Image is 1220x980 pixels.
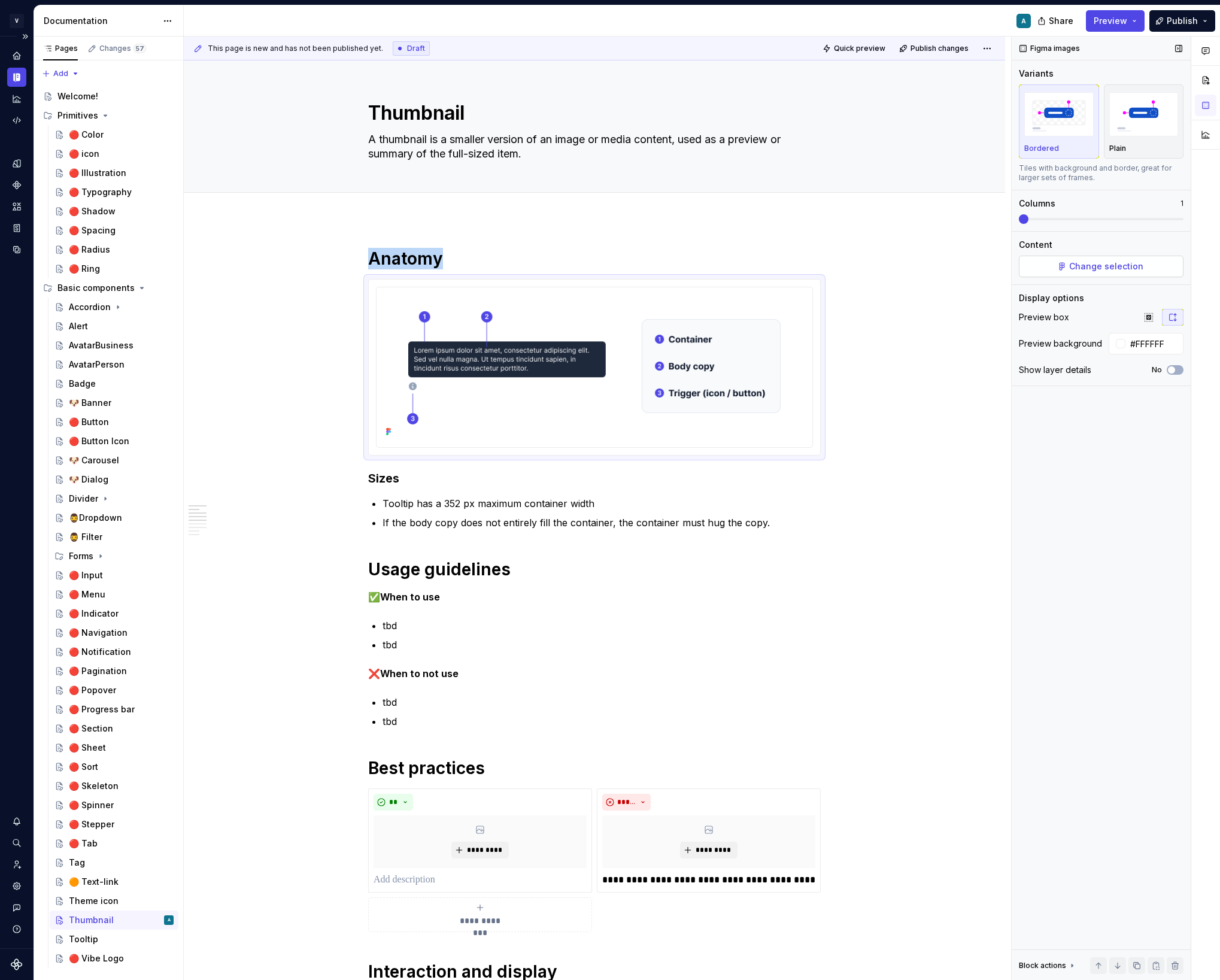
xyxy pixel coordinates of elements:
[911,44,969,53] span: Publish changes
[50,489,178,508] a: Divider
[69,723,113,735] div: 🔴 Section
[1021,16,1026,26] div: A
[1069,260,1143,272] span: Change selection
[819,40,891,57] button: Quick preview
[7,876,26,896] a: Settings
[7,46,26,65] a: Home
[99,44,146,53] div: Changes
[1109,144,1126,153] p: Plain
[1019,338,1102,350] div: Preview background
[1019,239,1052,251] div: Content
[53,69,68,78] span: Add
[69,569,103,581] div: 🔴 Input
[368,248,821,269] h1: Anatomy
[57,90,98,102] div: Welcome!
[11,958,23,970] a: Supernova Logo
[69,224,116,236] div: 🔴 Spacing
[50,317,178,336] a: Alert
[7,240,26,259] a: Data sources
[383,618,821,633] p: tbd
[50,240,178,259] a: 🔴 Radius
[69,684,116,696] div: 🔴 Popover
[38,87,178,968] div: Page tree
[69,474,108,486] div: 🐶 Dialog
[69,780,119,792] div: 🔴 Skeleton
[50,757,178,776] a: 🔴 Sort
[44,15,157,27] div: Documentation
[7,111,26,130] div: Code automation
[69,895,119,907] div: Theme icon
[7,812,26,831] button: Notifications
[7,175,26,195] a: Components
[366,99,818,128] textarea: Thumbnail
[50,815,178,834] a: 🔴 Stepper
[1086,10,1145,32] button: Preview
[896,40,974,57] button: Publish changes
[1019,292,1084,304] div: Display options
[69,627,128,639] div: 🔴 Navigation
[368,590,821,604] p: ✅
[69,378,96,390] div: Badge
[50,355,178,374] a: AvatarPerson
[50,221,178,240] a: 🔴 Spacing
[2,8,31,34] button: V
[69,512,122,524] div: 🧔‍♂️Dropdown
[50,738,178,757] a: 🔴 Sheet
[1019,256,1183,277] button: Change selection
[1125,333,1183,354] input: Auto
[368,757,821,779] h1: Best practices
[7,898,26,917] button: Contact support
[69,263,100,275] div: 🔴 Ring
[368,470,821,487] h3: Sizes
[50,393,178,412] a: 🐶 Banner
[69,359,125,371] div: AvatarPerson
[69,914,114,926] div: Thumbnail
[1024,144,1059,153] p: Bordered
[69,320,88,332] div: Alert
[69,416,109,428] div: 🔴 Button
[7,89,26,108] div: Analytics
[50,298,178,317] a: Accordion
[1019,68,1054,80] div: Variants
[50,604,178,623] a: 🔴 Indicator
[7,154,26,173] a: Design tokens
[1019,84,1099,159] button: placeholderBordered
[1019,198,1055,210] div: Columns
[43,44,78,53] div: Pages
[7,855,26,874] a: Invite team
[50,700,178,719] a: 🔴 Progress bar
[7,197,26,216] div: Assets
[168,914,171,926] div: A
[50,183,178,202] a: 🔴 Typography
[50,796,178,815] a: 🔴 Spinner
[69,876,119,888] div: 🟠 Text-link
[50,662,178,681] a: 🔴 Pagination
[50,642,178,662] a: 🔴 Notification
[383,638,821,652] p: tbd
[1152,365,1162,375] label: No
[407,44,425,53] span: Draft
[1104,84,1184,159] button: placeholderPlain
[366,130,818,163] textarea: A thumbnail is a smaller version of an image or media content, used as a preview or summary of th...
[1094,15,1127,27] span: Preview
[1031,10,1081,32] button: Share
[69,397,111,409] div: 🐶 Banner
[380,591,440,603] strong: When to use
[69,435,129,447] div: 🔴 Button Icon
[50,374,178,393] a: Badge
[7,833,26,852] div: Search ⌘K
[7,68,26,87] a: Documentation
[383,714,821,729] p: tbd
[69,608,119,620] div: 🔴 Indicator
[380,668,459,679] strong: When to not use
[50,719,178,738] a: 🔴 Section
[38,87,178,106] a: Welcome!
[69,244,110,256] div: 🔴 Radius
[69,933,98,945] div: Tooltip
[1019,311,1069,323] div: Preview box
[50,508,178,527] a: 🧔‍♂️Dropdown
